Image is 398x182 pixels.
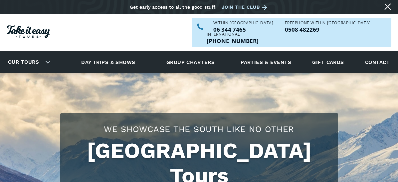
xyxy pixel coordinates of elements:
a: Homepage [7,22,50,43]
a: Call us freephone within NZ on 0508482269 [285,27,370,32]
a: Call us outside of NZ on +6463447465 [207,38,259,44]
p: 06 344 7465 [213,27,273,32]
div: Get early access to all the good stuff! [130,4,217,10]
div: Freephone WITHIN [GEOGRAPHIC_DATA] [285,21,370,25]
a: Contact [362,53,393,71]
a: Day trips & shows [73,53,144,71]
p: [PHONE_NUMBER] [207,38,259,44]
div: International [207,32,259,36]
div: WITHIN [GEOGRAPHIC_DATA] [213,21,273,25]
img: Take it easy Tours logo [7,25,50,38]
h2: We showcase the south like no other [67,123,331,135]
a: Gift cards [309,53,347,71]
a: Join the club [222,3,270,11]
a: Call us within NZ on 063447465 [213,27,273,32]
a: Close message [382,1,393,12]
a: Group charters [158,53,223,71]
a: Parties & events [237,53,295,71]
p: 0508 482269 [285,27,370,32]
a: Our tours [3,54,44,70]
